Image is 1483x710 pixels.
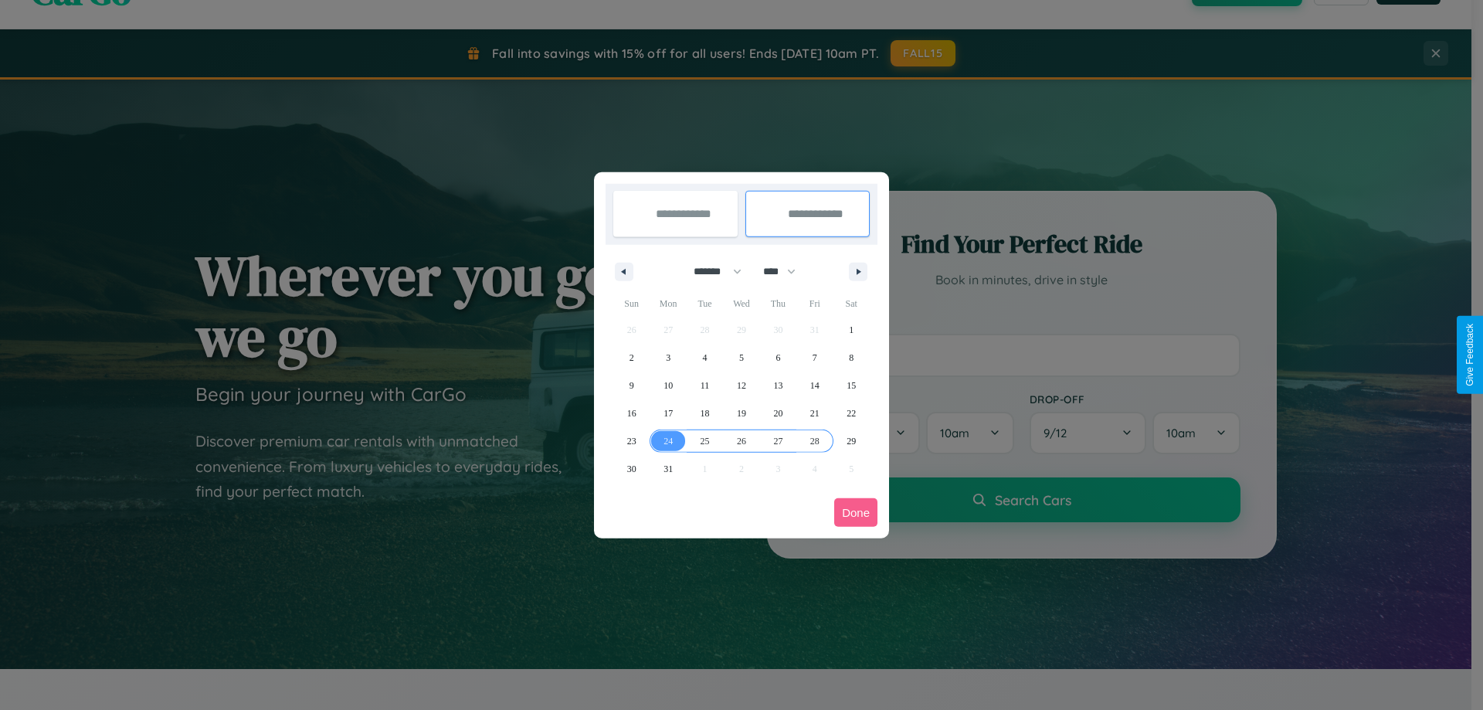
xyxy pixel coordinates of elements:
[760,372,796,399] button: 13
[760,427,796,455] button: 27
[833,316,870,344] button: 1
[810,372,820,399] span: 14
[796,427,833,455] button: 28
[737,399,746,427] span: 19
[847,427,856,455] span: 29
[849,316,853,344] span: 1
[663,427,673,455] span: 24
[613,455,650,483] button: 30
[810,427,820,455] span: 28
[847,372,856,399] span: 15
[701,399,710,427] span: 18
[687,372,723,399] button: 11
[796,372,833,399] button: 14
[687,399,723,427] button: 18
[796,291,833,316] span: Fri
[833,427,870,455] button: 29
[687,427,723,455] button: 25
[737,427,746,455] span: 26
[650,427,686,455] button: 24
[650,399,686,427] button: 17
[773,427,782,455] span: 27
[723,427,759,455] button: 26
[630,372,634,399] span: 9
[1464,324,1475,386] div: Give Feedback
[773,372,782,399] span: 13
[775,344,780,372] span: 6
[613,372,650,399] button: 9
[663,455,673,483] span: 31
[723,291,759,316] span: Wed
[613,344,650,372] button: 2
[723,372,759,399] button: 12
[833,399,870,427] button: 22
[663,399,673,427] span: 17
[627,455,636,483] span: 30
[833,344,870,372] button: 8
[627,427,636,455] span: 23
[737,372,746,399] span: 12
[760,399,796,427] button: 20
[687,344,723,372] button: 4
[703,344,708,372] span: 4
[833,372,870,399] button: 15
[613,291,650,316] span: Sun
[723,399,759,427] button: 19
[739,344,744,372] span: 5
[650,344,686,372] button: 3
[773,399,782,427] span: 20
[760,291,796,316] span: Thu
[650,291,686,316] span: Mon
[701,372,710,399] span: 11
[796,344,833,372] button: 7
[701,427,710,455] span: 25
[810,399,820,427] span: 21
[650,372,686,399] button: 10
[723,344,759,372] button: 5
[796,399,833,427] button: 21
[847,399,856,427] span: 22
[813,344,817,372] span: 7
[849,344,853,372] span: 8
[666,344,670,372] span: 3
[613,427,650,455] button: 23
[627,399,636,427] span: 16
[630,344,634,372] span: 2
[687,291,723,316] span: Tue
[833,291,870,316] span: Sat
[834,498,877,527] button: Done
[663,372,673,399] span: 10
[650,455,686,483] button: 31
[760,344,796,372] button: 6
[613,399,650,427] button: 16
